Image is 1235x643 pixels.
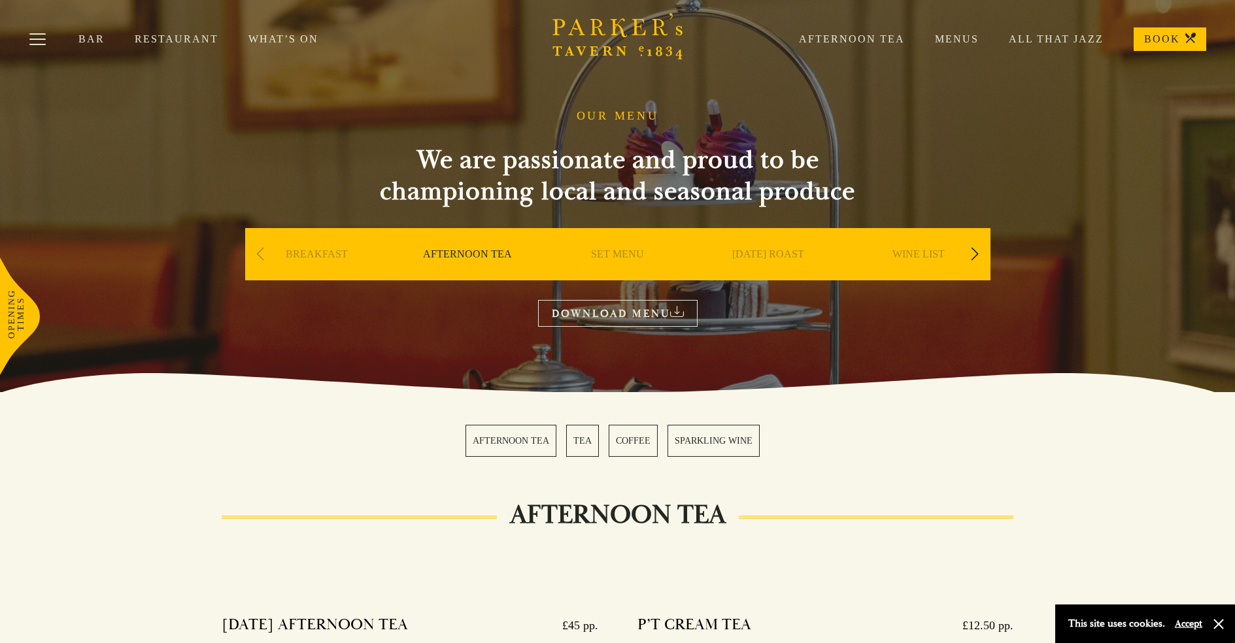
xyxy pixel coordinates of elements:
[465,425,556,457] a: 1 / 4
[549,615,598,636] p: £45 pp.
[497,499,739,531] h2: AFTERNOON TEA
[423,248,512,300] a: AFTERNOON TEA
[591,248,644,300] a: SET MENU
[1175,618,1202,630] button: Accept
[949,615,1013,636] p: £12.50 pp.
[396,228,539,320] div: 2 / 9
[356,144,879,207] h2: We are passionate and proud to be championing local and seasonal produce
[732,248,804,300] a: [DATE] ROAST
[847,228,990,320] div: 5 / 9
[1212,618,1225,631] button: Close and accept
[1068,614,1165,633] p: This site uses cookies.
[668,425,760,457] a: 4 / 4
[966,240,984,269] div: Next slide
[546,228,690,320] div: 3 / 9
[609,425,658,457] a: 3 / 4
[538,300,698,327] a: DOWNLOAD MENU
[222,615,408,636] h4: [DATE] AFTERNOON TEA
[245,228,389,320] div: 1 / 9
[696,228,840,320] div: 4 / 9
[637,615,751,636] h4: P’T CREAM TEA
[892,248,945,300] a: WINE LIST
[577,109,659,124] h1: OUR MENU
[252,240,269,269] div: Previous slide
[286,248,348,300] a: BREAKFAST
[566,425,599,457] a: 2 / 4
